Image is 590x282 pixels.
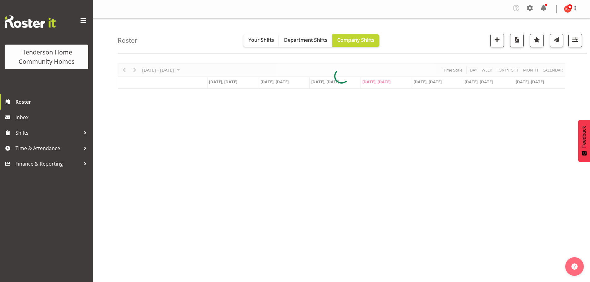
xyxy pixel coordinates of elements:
img: kirsty-crossley8517.jpg [564,5,571,13]
img: help-xxl-2.png [571,263,578,270]
button: Company Shifts [332,34,379,47]
button: Download a PDF of the roster according to the set date range. [510,34,524,47]
button: Send a list of all shifts for the selected filtered period to all rostered employees. [550,34,563,47]
span: Feedback [581,126,587,148]
span: Roster [15,97,90,106]
span: Inbox [15,113,90,122]
button: Department Shifts [279,34,332,47]
div: Henderson Home Community Homes [11,48,82,66]
img: Rosterit website logo [5,15,56,28]
span: Your Shifts [248,37,274,43]
button: Feedback - Show survey [578,120,590,162]
span: Company Shifts [337,37,374,43]
span: Department Shifts [284,37,327,43]
span: Finance & Reporting [15,159,81,168]
button: Filter Shifts [568,34,582,47]
button: Your Shifts [243,34,279,47]
h4: Roster [118,37,138,44]
button: Add a new shift [490,34,504,47]
span: Shifts [15,128,81,137]
button: Highlight an important date within the roster. [530,34,544,47]
span: Time & Attendance [15,144,81,153]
